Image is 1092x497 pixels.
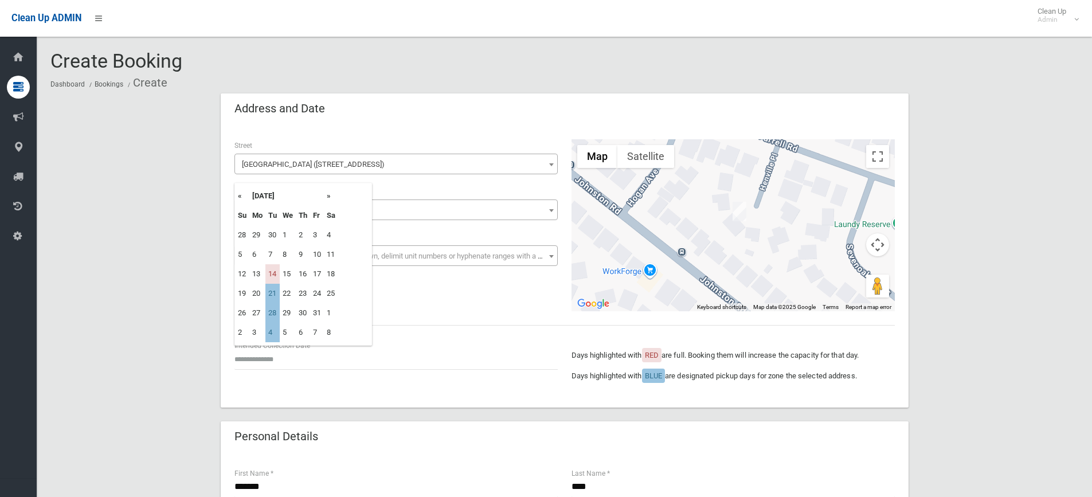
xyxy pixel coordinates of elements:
button: Keyboard shortcuts [697,303,746,311]
th: Th [296,206,310,225]
header: Personal Details [221,425,332,448]
td: 9 [296,245,310,264]
td: 12 [235,264,249,284]
td: 29 [249,225,265,245]
td: 22 [280,284,296,303]
a: Dashboard [50,80,85,88]
th: Tu [265,206,280,225]
td: 30 [296,303,310,323]
p: Days highlighted with are designated pickup days for zone the selected address. [572,369,895,383]
span: Map data ©2025 Google [753,304,816,310]
td: 20 [249,284,265,303]
td: 1 [324,303,338,323]
td: 25 [324,284,338,303]
span: Clean Up ADMIN [11,13,81,24]
span: Henville Place (BASS HILL 2197) [234,154,558,174]
td: 10 [310,245,324,264]
td: 3 [310,225,324,245]
td: 1 [280,225,296,245]
button: Toggle fullscreen view [866,145,889,168]
td: 2 [296,225,310,245]
td: 7 [265,245,280,264]
td: 13 [249,264,265,284]
td: 19 [235,284,249,303]
span: RED [645,351,659,359]
span: Create Booking [50,49,182,72]
td: 28 [265,303,280,323]
td: 5 [235,245,249,264]
li: Create [125,72,167,93]
span: Henville Place (BASS HILL 2197) [237,156,555,173]
td: 3 [249,323,265,342]
a: Terms (opens in new tab) [823,304,839,310]
td: 6 [249,245,265,264]
td: 6 [296,323,310,342]
td: 2 [235,323,249,342]
span: Clean Up [1032,7,1078,24]
td: 18 [324,264,338,284]
th: « [235,186,249,206]
span: 6 [237,202,555,218]
td: 29 [280,303,296,323]
span: BLUE [645,371,662,380]
td: 7 [310,323,324,342]
p: Days highlighted with are full. Booking them will increase the capacity for that day. [572,349,895,362]
td: 5 [280,323,296,342]
td: 21 [265,284,280,303]
td: 23 [296,284,310,303]
th: We [280,206,296,225]
td: 30 [265,225,280,245]
button: Drag Pegman onto the map to open Street View [866,275,889,298]
button: Show street map [577,145,617,168]
td: 27 [249,303,265,323]
small: Admin [1038,15,1066,24]
a: Report a map error [846,304,891,310]
td: 11 [324,245,338,264]
td: 26 [235,303,249,323]
td: 8 [280,245,296,264]
td: 17 [310,264,324,284]
td: 4 [324,225,338,245]
td: 4 [265,323,280,342]
a: Open this area in Google Maps (opens a new window) [574,296,612,311]
td: 8 [324,323,338,342]
button: Show satellite imagery [617,145,674,168]
span: Select the unit number from the dropdown, delimit unit numbers or hyphenate ranges with a comma [242,252,562,260]
td: 16 [296,264,310,284]
header: Address and Date [221,97,339,120]
td: 24 [310,284,324,303]
button: Map camera controls [866,233,889,256]
div: 6 Henville Place, BASS HILL NSW 2197 [733,202,746,221]
th: [DATE] [249,186,324,206]
th: Sa [324,206,338,225]
td: 15 [280,264,296,284]
img: Google [574,296,612,311]
th: » [324,186,338,206]
span: 6 [234,199,558,220]
td: 14 [265,264,280,284]
th: Su [235,206,249,225]
td: 28 [235,225,249,245]
th: Fr [310,206,324,225]
th: Mo [249,206,265,225]
a: Bookings [95,80,123,88]
td: 31 [310,303,324,323]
